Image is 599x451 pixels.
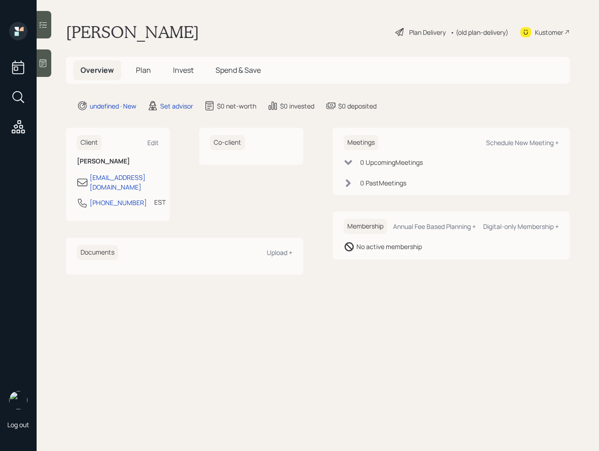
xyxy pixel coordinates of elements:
div: • (old plan-delivery) [450,27,508,37]
div: No active membership [356,242,422,251]
div: 0 Upcoming Meeting s [360,158,423,167]
h1: [PERSON_NAME] [66,22,199,42]
div: undefined · New [90,101,136,111]
div: Log out [7,420,29,429]
div: Kustomer [535,27,563,37]
h6: Documents [77,245,118,260]
div: Upload + [267,248,292,257]
span: Invest [173,65,194,75]
div: [PHONE_NUMBER] [90,198,147,207]
div: Edit [147,138,159,147]
h6: Client [77,135,102,150]
div: Set advisor [160,101,193,111]
div: EST [154,197,166,207]
span: Plan [136,65,151,75]
div: Annual Fee Based Planning + [393,222,476,231]
h6: Membership [344,219,387,234]
div: [EMAIL_ADDRESS][DOMAIN_NAME] [90,173,159,192]
div: Digital-only Membership + [483,222,559,231]
span: Spend & Save [216,65,261,75]
div: Plan Delivery [409,27,446,37]
div: $0 invested [280,101,314,111]
h6: Meetings [344,135,378,150]
span: Overview [81,65,114,75]
div: 0 Past Meeting s [360,178,406,188]
div: Schedule New Meeting + [486,138,559,147]
div: $0 net-worth [217,101,256,111]
h6: Co-client [210,135,245,150]
h6: [PERSON_NAME] [77,158,159,165]
div: $0 deposited [338,101,377,111]
img: retirable_logo.png [9,391,27,409]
